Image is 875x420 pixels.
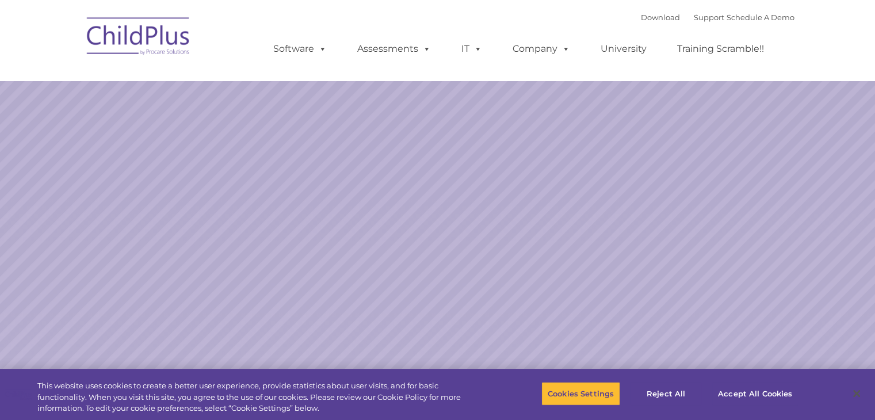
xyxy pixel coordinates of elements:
[541,381,620,406] button: Cookies Settings
[712,381,798,406] button: Accept All Cookies
[262,37,338,60] a: Software
[501,37,582,60] a: Company
[630,381,702,406] button: Reject All
[727,13,794,22] a: Schedule A Demo
[37,380,482,414] div: This website uses cookies to create a better user experience, provide statistics about user visit...
[450,37,494,60] a: IT
[589,37,658,60] a: University
[666,37,775,60] a: Training Scramble!!
[844,381,869,406] button: Close
[81,9,196,67] img: ChildPlus by Procare Solutions
[641,13,680,22] a: Download
[641,13,794,22] font: |
[694,13,724,22] a: Support
[346,37,442,60] a: Assessments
